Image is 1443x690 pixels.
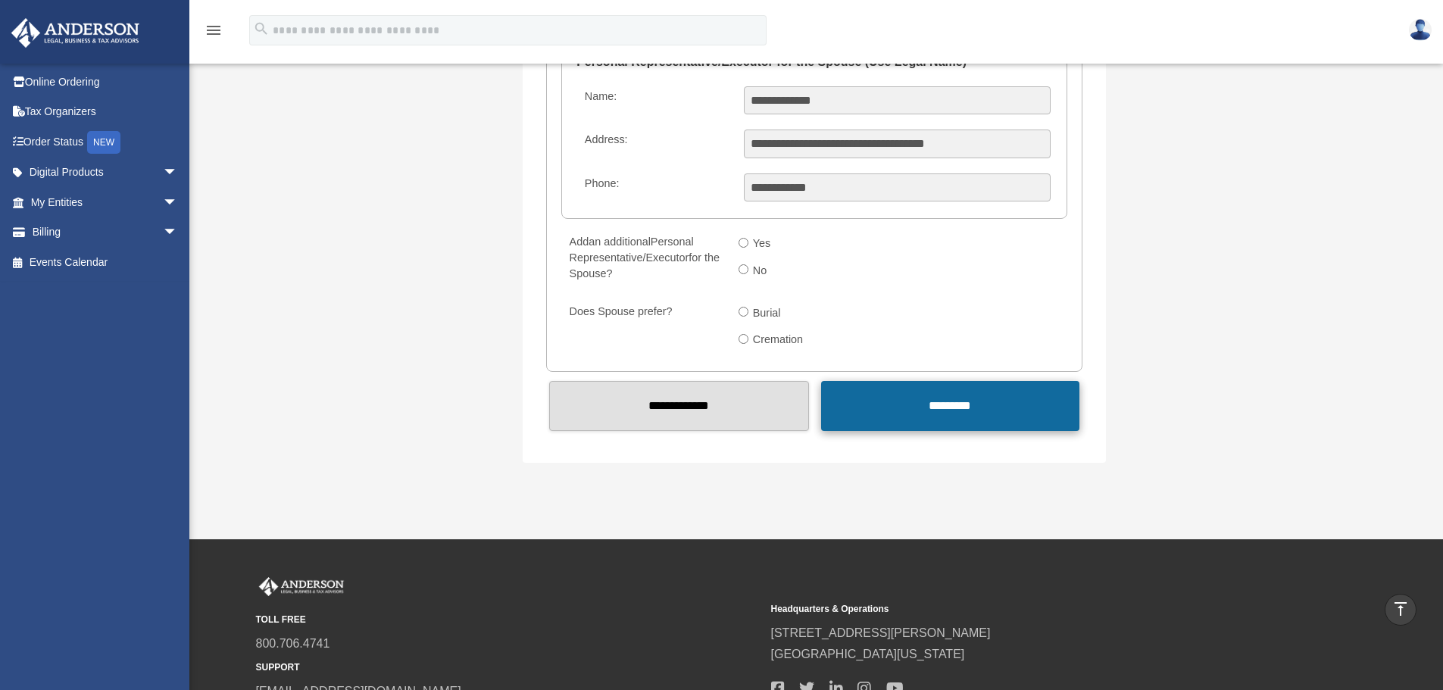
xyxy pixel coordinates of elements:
label: Burial [748,301,787,326]
a: [STREET_ADDRESS][PERSON_NAME] [771,626,991,639]
label: Name: [578,86,732,115]
label: Cremation [748,329,810,353]
span: arrow_drop_down [163,158,193,189]
small: Headquarters & Operations [771,601,1276,617]
img: Anderson Advisors Platinum Portal [256,577,347,597]
a: Online Ordering [11,67,201,97]
a: My Entitiesarrow_drop_down [11,187,201,217]
small: TOLL FREE [256,612,761,628]
small: SUPPORT [256,660,761,676]
div: NEW [87,131,120,154]
label: Phone: [578,173,732,202]
a: menu [205,27,223,39]
a: Billingarrow_drop_down [11,217,201,248]
a: Events Calendar [11,247,201,277]
span: an additional [589,236,651,248]
a: [GEOGRAPHIC_DATA][US_STATE] [771,648,965,660]
span: arrow_drop_down [163,217,193,248]
a: 800.706.4741 [256,637,330,650]
a: Order StatusNEW [11,126,201,158]
a: Tax Organizers [11,97,201,127]
i: menu [205,21,223,39]
a: Digital Productsarrow_drop_down [11,158,201,188]
i: vertical_align_top [1391,600,1410,618]
img: User Pic [1409,19,1432,41]
a: vertical_align_top [1385,594,1416,626]
label: Does Spouse prefer? [563,301,726,355]
label: Yes [748,233,777,257]
span: arrow_drop_down [163,187,193,218]
img: Anderson Advisors Platinum Portal [7,18,144,48]
label: No [748,259,773,283]
i: search [253,20,270,37]
label: Address: [578,130,732,158]
label: Add for the Spouse? [563,233,726,286]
